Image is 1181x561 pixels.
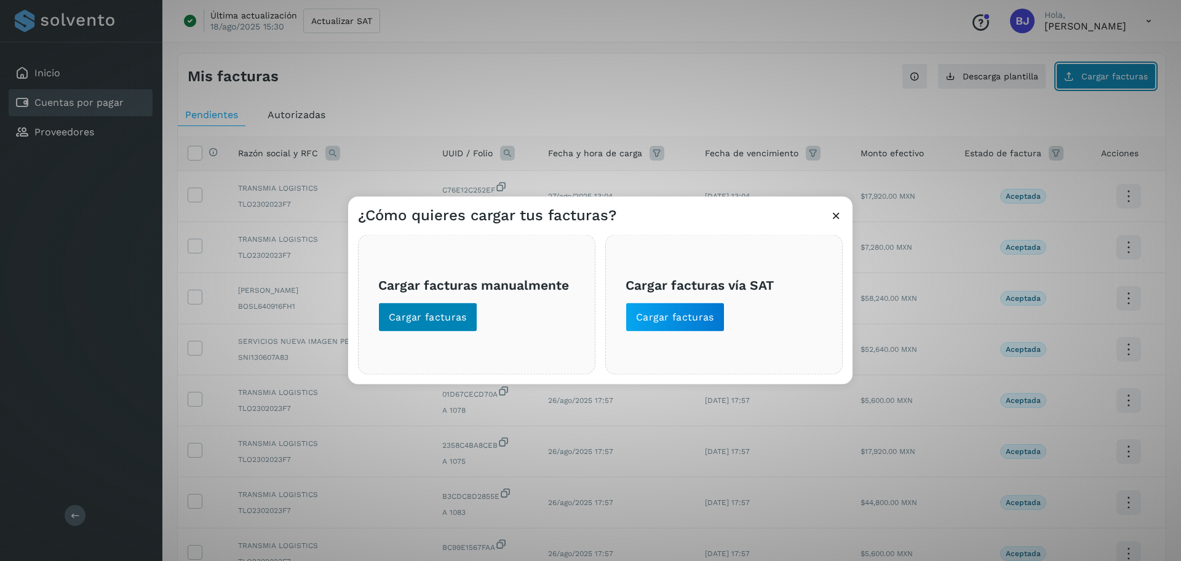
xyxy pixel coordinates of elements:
h3: Cargar facturas vía SAT [626,277,822,292]
button: Cargar facturas [378,303,477,332]
h3: ¿Cómo quieres cargar tus facturas? [358,207,616,225]
span: Cargar facturas [389,311,467,324]
h3: Cargar facturas manualmente [378,277,575,292]
button: Cargar facturas [626,303,725,332]
span: Cargar facturas [636,311,714,324]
